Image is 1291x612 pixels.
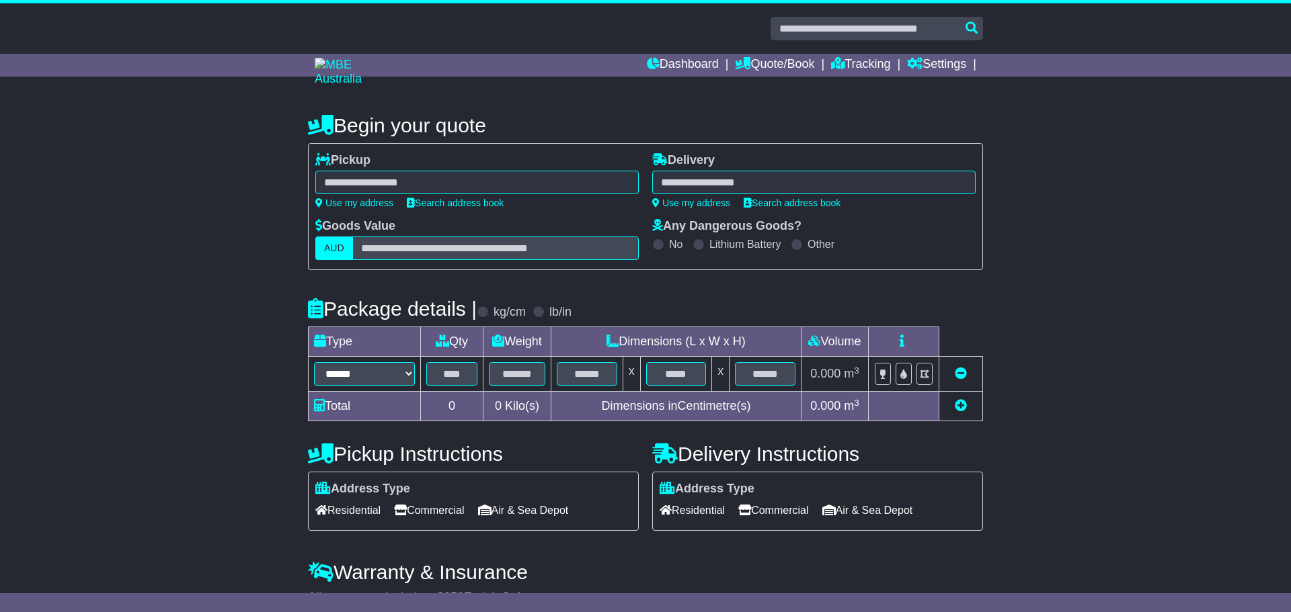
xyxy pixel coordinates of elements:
[647,54,719,77] a: Dashboard
[955,367,967,380] a: Remove this item
[744,198,840,208] a: Search address book
[712,357,730,392] td: x
[801,327,868,357] td: Volume
[735,54,814,77] a: Quote/Book
[810,399,840,412] span: 0.000
[407,198,504,208] a: Search address book
[652,443,983,465] h4: Delivery Instructions
[483,392,551,421] td: Kilo(s)
[810,367,840,380] span: 0.000
[309,392,421,421] td: Total
[844,399,859,412] span: m
[394,500,464,521] span: Commercial
[831,54,890,77] a: Tracking
[315,198,393,208] a: Use my address
[478,500,569,521] span: Air & Sea Depot
[421,392,483,421] td: 0
[854,398,859,408] sup: 3
[709,238,781,251] label: Lithium Battery
[854,365,859,376] sup: 3
[955,399,967,412] a: Add new item
[652,153,715,168] label: Delivery
[483,327,551,357] td: Weight
[421,327,483,357] td: Qty
[315,219,395,234] label: Goods Value
[652,219,801,234] label: Any Dangerous Goods?
[822,500,913,521] span: Air & Sea Depot
[315,500,381,521] span: Residential
[551,327,801,357] td: Dimensions (L x W x H)
[495,399,502,412] span: 0
[738,500,808,521] span: Commercial
[549,305,572,320] label: lb/in
[308,298,477,320] h4: Package details |
[308,561,983,583] h4: Warranty & Insurance
[315,153,370,168] label: Pickup
[844,367,859,380] span: m
[660,482,754,496] label: Address Type
[660,500,725,521] span: Residential
[652,198,730,208] a: Use my address
[308,443,639,465] h4: Pickup Instructions
[309,327,421,357] td: Type
[308,591,983,605] div: All our quotes include a $ FreightSafe warranty.
[551,392,801,421] td: Dimensions in Centimetre(s)
[315,482,410,496] label: Address Type
[308,114,983,136] h4: Begin your quote
[623,357,640,392] td: x
[444,591,464,604] span: 250
[494,305,526,320] label: kg/cm
[669,238,682,251] label: No
[315,236,353,260] label: AUD
[907,54,966,77] a: Settings
[808,238,834,251] label: Other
